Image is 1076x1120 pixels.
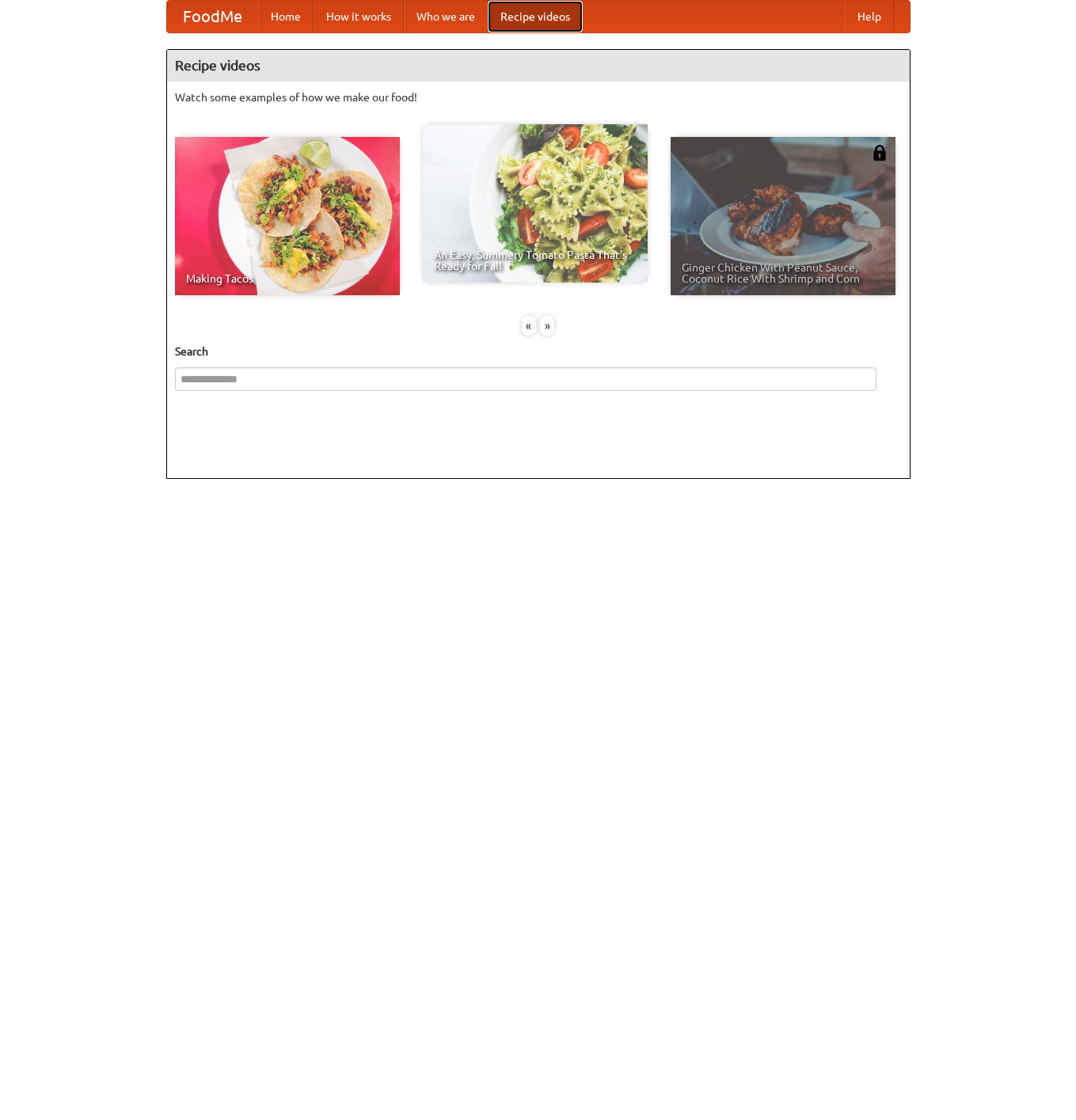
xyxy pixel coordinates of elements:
span: Making Tacos [186,273,389,284]
span: An Easy, Summery Tomato Pasta That's Ready for Fall [434,249,637,271]
a: An Easy, Summery Tomato Pasta That's Ready for Fall [423,124,648,283]
div: » [540,316,554,336]
h5: Search [175,344,902,359]
a: Home [258,1,314,32]
a: How it works [314,1,404,32]
div: « [522,316,536,336]
img: 483408.png [872,145,888,161]
a: FoodMe [167,1,258,32]
a: Help [845,1,894,32]
a: Making Tacos [175,137,400,295]
p: Watch some examples of how we make our food! [175,89,902,105]
a: Who we are [404,1,488,32]
h4: Recipe videos [167,50,910,82]
a: Recipe videos [488,1,583,32]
